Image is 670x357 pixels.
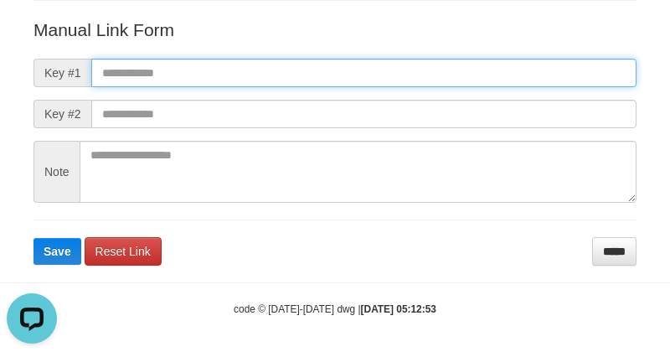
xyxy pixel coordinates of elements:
[7,7,57,57] button: Open LiveChat chat widget
[85,237,162,266] a: Reset Link
[234,303,436,315] small: code © [DATE]-[DATE] dwg |
[33,238,81,265] button: Save
[33,141,80,203] span: Note
[95,245,151,258] span: Reset Link
[33,18,636,42] p: Manual Link Form
[33,100,91,128] span: Key #2
[33,59,91,87] span: Key #1
[361,303,436,315] strong: [DATE] 05:12:53
[44,245,71,258] span: Save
